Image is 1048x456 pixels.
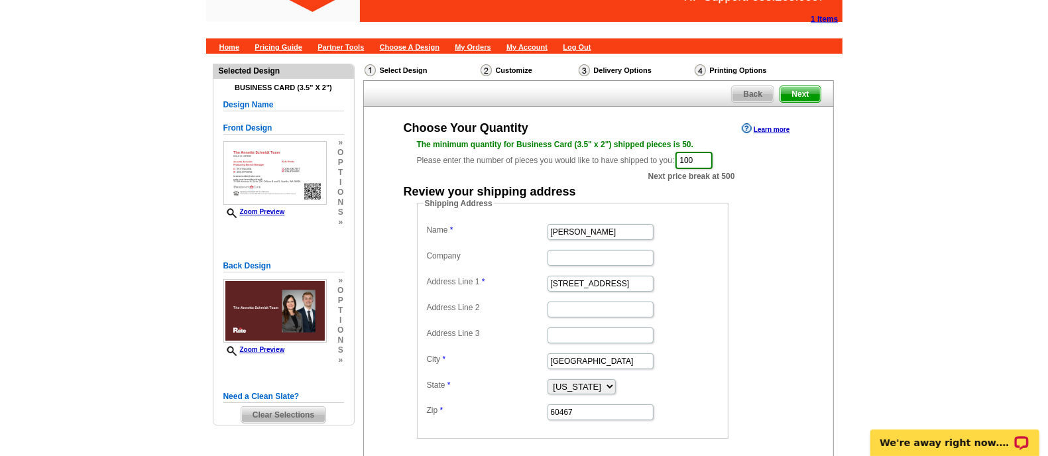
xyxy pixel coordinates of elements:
label: Company [427,250,546,262]
a: My Orders [455,43,491,51]
label: City [427,353,546,365]
img: Delivery Options [579,64,590,76]
span: » [337,276,343,286]
span: p [337,296,343,306]
img: small-thumb.jpg [223,279,327,343]
span: Next price break at 500 [648,170,735,182]
a: Back [731,85,774,103]
label: Address Line 3 [427,327,546,339]
span: » [337,138,343,148]
span: i [337,315,343,325]
span: s [337,345,343,355]
span: o [337,325,343,335]
label: Address Line 2 [427,302,546,313]
a: Zoom Preview [223,208,285,215]
img: small-thumb.jpg [223,141,327,205]
span: p [337,158,343,168]
a: Home [219,43,240,51]
span: n [337,198,343,207]
h5: Design Name [223,99,344,111]
div: Delivery Options [577,64,693,80]
a: My Account [506,43,548,51]
span: t [337,306,343,315]
h5: Front Design [223,122,344,135]
legend: Shipping Address [424,198,494,209]
span: o [337,286,343,296]
span: Back [732,86,774,102]
a: Partner Tools [318,43,364,51]
span: t [337,168,343,178]
a: Learn more [742,123,789,134]
span: Clear Selections [241,407,325,423]
div: Printing Options [693,64,811,77]
span: o [337,188,343,198]
label: State [427,379,546,391]
span: i [337,178,343,188]
h5: Back Design [223,260,344,272]
label: Address Line 1 [427,276,546,288]
h5: Need a Clean Slate? [223,390,344,403]
div: Select Design [363,64,479,80]
a: Choose A Design [380,43,439,51]
div: Choose Your Quantity [404,122,528,134]
span: n [337,335,343,345]
img: Printing Options & Summary [695,64,706,76]
img: Select Design [365,64,376,76]
a: Zoom Preview [223,346,285,353]
a: Pricing Guide [255,43,302,51]
label: Name [427,224,546,236]
h4: Business Card (3.5" x 2") [223,84,344,92]
span: s [337,207,343,217]
span: » [337,217,343,227]
iframe: LiveChat chat widget [862,414,1048,456]
label: Zip [427,404,546,416]
span: Next [780,86,820,102]
a: Log Out [563,43,591,51]
strong: 1 Items [811,15,838,24]
img: Customize [481,64,492,76]
div: The minimum quantity for Business Card (3.5" x 2") shipped pieces is 50. [417,139,780,150]
span: o [337,148,343,158]
div: Review your shipping address [404,186,576,198]
div: Customize [479,64,577,77]
div: Selected Design [213,64,354,77]
span: » [337,355,343,365]
div: Please enter the number of pieces you would like to have shipped to you: [417,139,780,170]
